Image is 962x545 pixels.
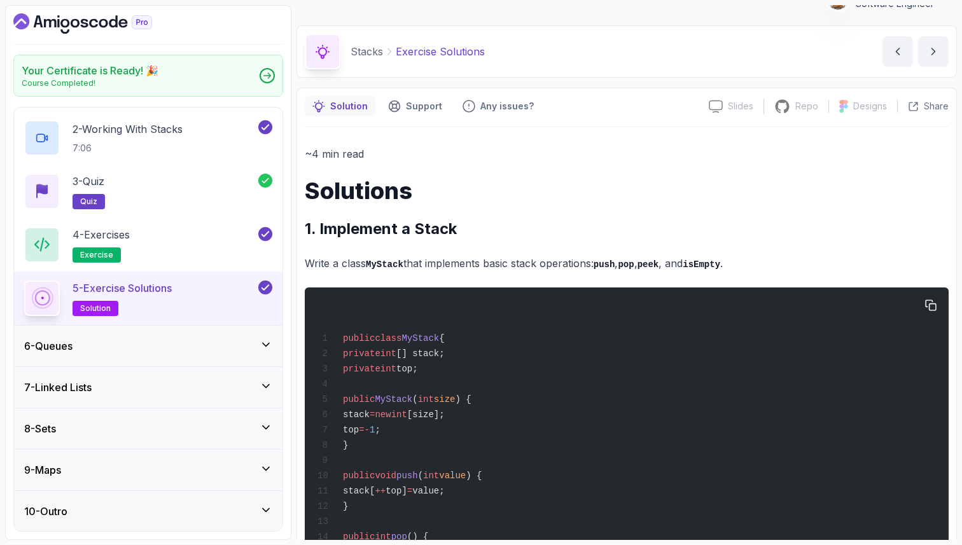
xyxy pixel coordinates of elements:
[439,333,444,343] span: {
[375,333,401,343] span: class
[396,471,418,481] span: push
[407,532,429,542] span: () {
[683,259,720,270] code: isEmpty
[638,259,659,270] code: peek
[343,394,375,404] span: public
[418,394,434,404] span: int
[439,471,466,481] span: value
[728,100,753,113] p: Slides
[412,486,444,496] span: value;
[73,227,130,242] p: 4 - Exercises
[80,250,113,260] span: exercise
[370,425,375,435] span: 1
[14,450,282,490] button: 9-Maps
[305,219,949,239] h2: 1. Implement a Stack
[343,471,375,481] span: public
[795,100,818,113] p: Repo
[434,394,456,404] span: size
[22,78,158,88] p: Course Completed!
[407,486,412,496] span: =
[391,410,407,420] span: int
[396,364,418,374] span: top;
[80,303,111,314] span: solution
[22,63,158,78] h2: Your Certificate is Ready! 🎉
[24,280,272,316] button: 5-Exercise Solutionssolution
[330,100,368,113] p: Solution
[343,364,380,374] span: private
[375,486,386,496] span: ++
[343,501,348,511] span: }
[466,471,482,481] span: ) {
[305,96,375,116] button: notes button
[24,380,92,395] h3: 7 - Linked Lists
[343,440,348,450] span: }
[882,36,913,67] button: previous content
[375,471,396,481] span: void
[351,44,383,59] p: Stacks
[370,410,375,420] span: =
[924,100,949,113] p: Share
[396,348,445,359] span: [] stack;
[73,174,104,189] p: 3 - Quiz
[13,13,181,34] a: Dashboard
[455,394,471,404] span: ) {
[24,227,272,263] button: 4-Exercisesexercise
[918,36,949,67] button: next content
[423,471,439,481] span: int
[14,491,282,532] button: 10-Outro
[343,348,380,359] span: private
[343,410,370,420] span: stack
[305,145,949,163] p: ~4 min read
[14,326,282,366] button: 6-Queues
[375,394,412,404] span: MyStack
[343,532,375,542] span: public
[480,100,534,113] p: Any issues?
[305,178,949,204] h1: Solutions
[853,100,887,113] p: Designs
[24,338,73,354] h3: 6 - Queues
[406,100,442,113] p: Support
[24,120,272,156] button: 2-Working With Stacks7:06
[305,254,949,273] p: Write a class that implements basic stack operations: , , , and .
[407,410,445,420] span: [size];
[375,410,391,420] span: new
[14,367,282,408] button: 7-Linked Lists
[380,96,450,116] button: Support button
[24,504,67,519] h3: 10 - Outro
[380,348,396,359] span: int
[391,532,407,542] span: pop
[80,197,97,207] span: quiz
[24,421,56,436] h3: 8 - Sets
[380,364,396,374] span: int
[359,425,364,435] span: =
[618,259,634,270] code: pop
[73,121,183,137] p: 2 - Working With Stacks
[343,486,375,496] span: stack[
[24,174,272,209] button: 3-Quizquiz
[343,333,375,343] span: public
[73,142,183,155] p: 7:06
[396,44,485,59] p: Exercise Solutions
[375,425,380,435] span: ;
[897,100,949,113] button: Share
[401,333,439,343] span: MyStack
[13,55,283,97] a: Your Certificate is Ready! 🎉Course Completed!
[366,259,403,270] code: MyStack
[386,486,407,496] span: top]
[343,425,359,435] span: top
[24,462,61,478] h3: 9 - Maps
[455,96,541,116] button: Feedback button
[375,532,391,542] span: int
[412,394,417,404] span: (
[73,280,172,296] p: 5 - Exercise Solutions
[594,259,615,270] code: push
[14,408,282,449] button: 8-Sets
[418,471,423,481] span: (
[365,425,370,435] span: -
